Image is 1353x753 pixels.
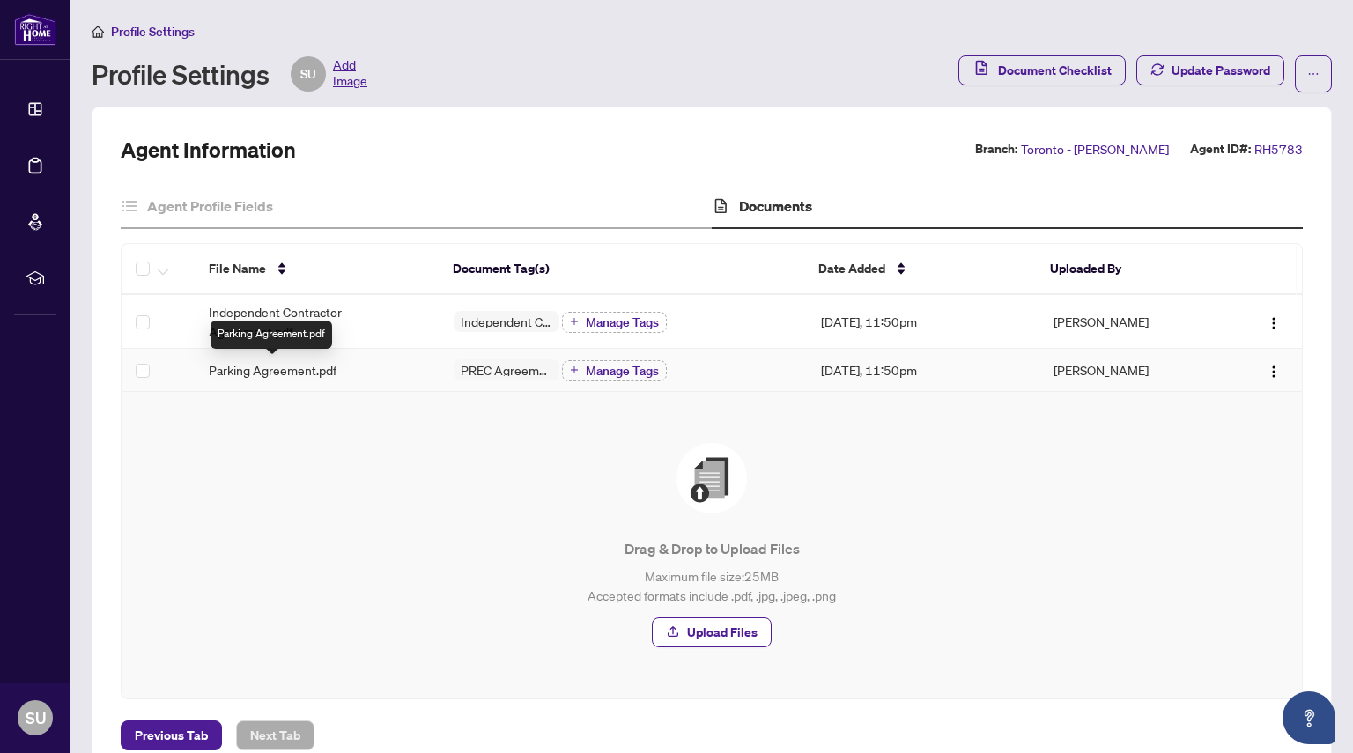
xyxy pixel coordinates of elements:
[135,721,208,749] span: Previous Tab
[676,443,747,513] img: File Upload
[111,24,195,40] span: Profile Settings
[1039,295,1224,349] td: [PERSON_NAME]
[586,316,659,329] span: Manage Tags
[1283,691,1335,744] button: Open asap
[157,566,1267,605] p: Maximum file size: 25 MB Accepted formats include .pdf, .jpg, .jpeg, .png
[14,13,56,46] img: logo
[1267,365,1281,379] img: Logo
[1172,56,1270,85] span: Update Password
[998,56,1112,85] span: Document Checklist
[1021,139,1169,159] span: Toronto - [PERSON_NAME]
[209,259,266,278] span: File Name
[975,139,1017,159] label: Branch:
[807,349,1039,392] td: [DATE], 11:50pm
[121,720,222,750] button: Previous Tab
[92,26,104,38] span: home
[1036,244,1219,295] th: Uploaded By
[439,244,804,295] th: Document Tag(s)
[652,617,772,647] button: Upload Files
[300,64,316,84] span: SU
[121,136,296,164] h2: Agent Information
[143,413,1281,677] span: File UploadDrag & Drop to Upload FilesMaximum file size:25MBAccepted formats include .pdf, .jpg, ...
[92,56,367,92] div: Profile Settings
[209,302,425,341] span: Independent Contractor Agreement.pdf
[26,705,46,730] span: SU
[1260,307,1288,336] button: Logo
[209,360,336,380] span: Parking Agreement.pdf
[454,315,559,328] span: Independent Contractor Agreement
[570,317,579,326] span: plus
[1136,55,1284,85] button: Update Password
[147,196,273,217] h4: Agent Profile Fields
[570,365,579,374] span: plus
[1267,316,1281,330] img: Logo
[157,538,1267,559] p: Drag & Drop to Upload Files
[687,618,758,646] span: Upload Files
[1190,139,1251,159] label: Agent ID#:
[211,321,332,349] div: Parking Agreement.pdf
[562,360,667,381] button: Manage Tags
[818,259,885,278] span: Date Added
[236,720,314,750] button: Next Tab
[739,196,812,217] h4: Documents
[1039,349,1224,392] td: [PERSON_NAME]
[1307,68,1320,80] span: ellipsis
[586,365,659,377] span: Manage Tags
[195,244,439,295] th: File Name
[562,312,667,333] button: Manage Tags
[807,295,1039,349] td: [DATE], 11:50pm
[804,244,1036,295] th: Date Added
[1254,139,1303,159] span: RH5783
[333,56,367,92] span: Add Image
[454,364,559,376] span: PREC Agreement
[958,55,1126,85] button: Document Checklist
[1260,356,1288,384] button: Logo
